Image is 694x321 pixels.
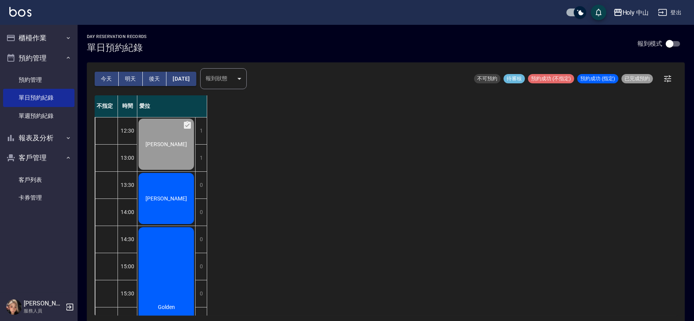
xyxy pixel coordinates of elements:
[118,144,137,171] div: 13:00
[637,40,662,48] p: 報到模式
[195,117,207,144] div: 1
[144,141,189,147] span: [PERSON_NAME]
[6,299,22,315] img: Person
[118,171,137,198] div: 13:30
[621,75,653,82] span: 已完成預約
[504,75,525,82] span: 待審核
[195,145,207,171] div: 1
[166,72,196,86] button: [DATE]
[591,5,606,20] button: save
[3,48,74,68] button: 預約管理
[87,34,147,39] h2: day Reservation records
[118,253,137,280] div: 15:00
[610,5,652,21] button: Holy 中山
[195,226,207,253] div: 0
[143,72,167,86] button: 後天
[9,7,31,17] img: Logo
[3,28,74,48] button: 櫃檯作業
[119,72,143,86] button: 明天
[195,199,207,226] div: 0
[195,253,207,280] div: 0
[3,71,74,89] a: 預約管理
[195,172,207,198] div: 0
[95,72,119,86] button: 今天
[87,42,147,53] h3: 單日預約紀錄
[118,226,137,253] div: 14:30
[3,89,74,107] a: 單日預約紀錄
[118,117,137,144] div: 12:30
[474,75,500,82] span: 不可預約
[3,171,74,189] a: 客戶列表
[118,95,137,117] div: 時間
[3,128,74,148] button: 報表及分析
[655,5,685,20] button: 登出
[195,280,207,307] div: 0
[528,75,574,82] span: 預約成功 (不指定)
[3,189,74,207] a: 卡券管理
[3,107,74,125] a: 單週預約紀錄
[118,198,137,226] div: 14:00
[156,304,177,310] span: Golden
[118,280,137,307] div: 15:30
[95,95,118,117] div: 不指定
[3,148,74,168] button: 客戶管理
[623,8,649,17] div: Holy 中山
[24,307,63,314] p: 服務人員
[144,195,189,202] span: [PERSON_NAME]
[24,300,63,307] h5: [PERSON_NAME]
[137,95,207,117] div: 愛拉
[577,75,618,82] span: 預約成功 (指定)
